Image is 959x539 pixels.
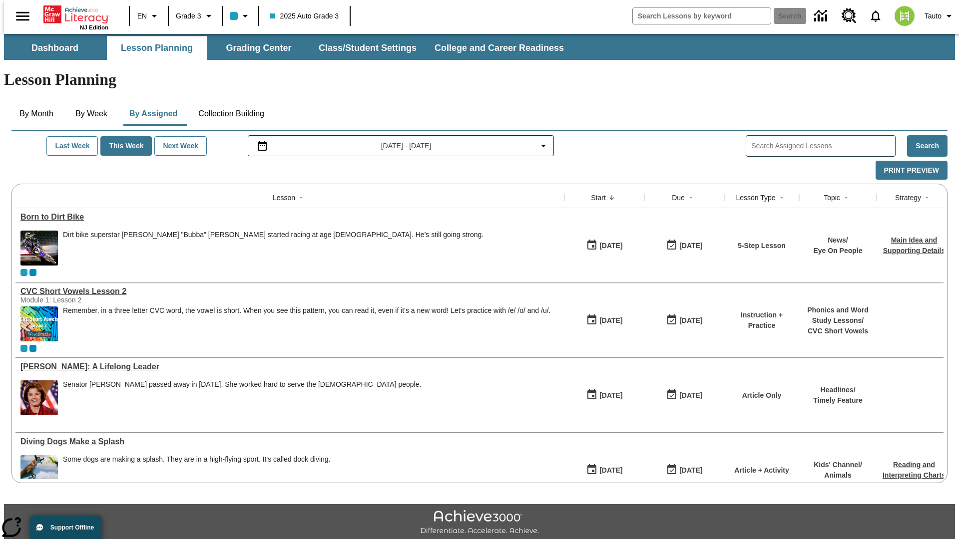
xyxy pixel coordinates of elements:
button: 09/05/25: First time the lesson was available [583,236,626,255]
p: Timely Feature [813,395,863,406]
button: 09/05/25: Last day the lesson can be accessed [663,236,706,255]
button: Lesson Planning [107,36,207,60]
button: By Month [11,102,61,126]
span: 2025 Auto Grade 3 [270,11,339,21]
a: Dianne Feinstein: A Lifelong Leader, Lessons [20,362,559,371]
button: 09/05/25: Last day the lesson can be accessed [663,461,706,480]
h1: Lesson Planning [4,70,955,89]
div: [DATE] [599,464,622,477]
button: Select a new avatar [889,3,921,29]
div: Strategy [895,193,921,203]
p: Instruction + Practice [729,310,794,331]
div: OL 2025 Auto Grade 4 [29,269,36,276]
img: CVC Short Vowels Lesson 2. [20,306,58,341]
button: Sort [776,192,788,204]
span: [DATE] - [DATE] [381,141,432,151]
a: Born to Dirt Bike, Lessons [20,213,559,222]
p: News / [813,235,862,246]
button: Sort [840,192,852,204]
button: College and Career Readiness [427,36,572,60]
button: Class/Student Settings [311,36,425,60]
button: Sort [921,192,933,204]
button: This Week [100,136,152,156]
button: Open side menu [8,1,37,31]
div: Senator [PERSON_NAME] passed away in [DATE]. She worked hard to serve the [DEMOGRAPHIC_DATA] people. [63,380,421,389]
div: Lesson [273,193,295,203]
button: 09/05/25: First time the lesson was available [583,386,626,405]
div: Some dogs are making a splash. They are in a high-flying sport. It's called dock diving. [63,455,330,464]
button: Dashboard [5,36,105,60]
div: [DATE] [679,240,702,252]
img: Motocross racer James Stewart flies through the air on his dirt bike. [20,231,58,266]
div: Home [43,3,108,30]
div: Dianne Feinstein: A Lifelong Leader [20,362,559,371]
div: Due [672,193,685,203]
button: Grading Center [209,36,309,60]
span: Support Offline [50,524,94,531]
a: CVC Short Vowels Lesson 2, Lessons [20,287,559,296]
button: 09/05/25: First time the lesson was available [583,311,626,330]
p: CVC Short Vowels [804,326,872,336]
a: Main Idea and Supporting Details [883,236,945,255]
div: Born to Dirt Bike [20,213,559,222]
button: Search [907,135,948,157]
a: Diving Dogs Make a Splash, Lessons [20,437,559,446]
p: Eye On People [813,246,862,256]
button: Sort [685,192,697,204]
span: Grade 3 [176,11,201,21]
p: Remember, in a three letter CVC word, the vowel is short. When you see this pattern, you can read... [63,306,550,315]
div: [DATE] [599,240,622,252]
div: CVC Short Vowels Lesson 2 [20,287,559,296]
div: [DATE] [599,314,622,327]
svg: Collapse Date Range Filter [537,140,549,152]
div: OL 2025 Auto Grade 4 [29,345,36,352]
p: Animals [814,470,862,481]
button: Last Week [46,136,98,156]
div: Current Class [20,345,27,352]
button: Sort [606,192,618,204]
button: By Week [66,102,116,126]
button: Next Week [154,136,207,156]
div: Dirt bike superstar James "Bubba" Stewart started racing at age 4. He's still going strong. [63,231,483,266]
button: Select the date range menu item [252,140,550,152]
div: [DATE] [599,389,622,402]
div: Start [591,193,606,203]
button: Print Preview [876,161,948,180]
div: Senator Dianne Feinstein passed away in September 2023. She worked hard to serve the American peo... [63,380,421,415]
p: 5-Step Lesson [738,241,786,251]
span: Some dogs are making a splash. They are in a high-flying sport. It's called dock diving. [63,455,330,490]
div: [DATE] [679,314,702,327]
button: Sort [295,192,307,204]
div: Current Class [20,269,27,276]
img: A dog is jumping high in the air in an attempt to grab a yellow toy with its mouth. [20,455,58,490]
a: Resource Center, Will open in new tab [836,2,863,29]
button: 09/05/25: First time the lesson was available [583,461,626,480]
button: Profile/Settings [921,7,959,25]
div: [DATE] [679,389,702,402]
button: Collection Building [190,102,272,126]
div: Dirt bike superstar [PERSON_NAME] "Bubba" [PERSON_NAME] started racing at age [DEMOGRAPHIC_DATA].... [63,231,483,239]
div: Remember, in a three letter CVC word, the vowel is short. When you see this pattern, you can read... [63,306,550,341]
div: [DATE] [679,464,702,477]
p: Phonics and Word Study Lessons / [804,305,872,326]
input: search field [633,8,771,24]
span: Tauto [925,11,942,21]
button: Grade: Grade 3, Select a grade [172,7,219,25]
img: Achieve3000 Differentiate Accelerate Achieve [420,510,539,536]
div: Lesson Type [736,193,775,203]
p: Headlines / [813,385,863,395]
button: Class color is light blue. Change class color [226,7,255,25]
button: 09/05/25: Last day the lesson can be accessed [663,386,706,405]
span: NJ Edition [80,24,108,30]
p: Kids' Channel / [814,460,862,470]
p: Article + Activity [734,465,789,476]
span: EN [137,11,147,21]
p: Article Only [742,390,782,401]
div: Diving Dogs Make a Splash [20,437,559,446]
button: 09/05/25: Last day the lesson can be accessed [663,311,706,330]
a: Home [43,4,108,24]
